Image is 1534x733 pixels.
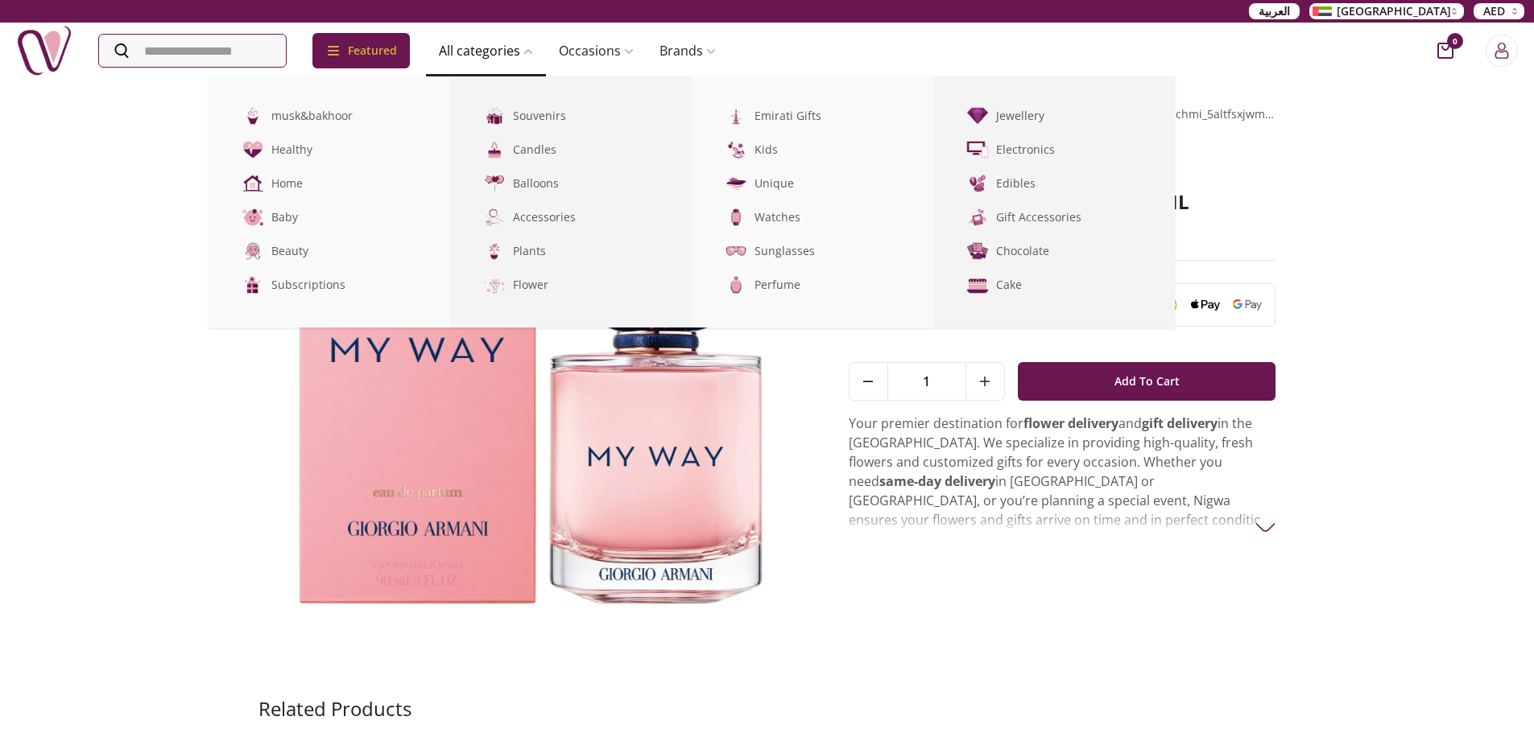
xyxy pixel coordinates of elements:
a: SubscriptionsSubscriptions [209,268,450,302]
button: [GEOGRAPHIC_DATA] [1309,3,1464,19]
div: Featured [312,33,410,68]
button: Add To Cart [1018,362,1276,401]
a: Brands [647,35,729,67]
img: Subscriptions [241,273,265,297]
img: Jewellery [965,104,990,128]
a: EdiblesEdibles [933,167,1175,200]
button: AED [1474,3,1524,19]
img: Accessories [482,205,507,229]
a: KidsKids [692,133,933,167]
a: HealthyHealthy [209,133,450,167]
img: Apple Pay [1191,299,1220,311]
img: Flower [482,273,507,297]
img: Arabic_dztd3n.png [1313,6,1332,16]
a: All categories [426,35,546,67]
span: Add To Cart [1114,367,1180,396]
span: [GEOGRAPHIC_DATA] [1337,3,1451,19]
a: HomeHome [209,167,450,200]
img: Electronics [965,138,990,162]
img: Healthy [241,138,265,162]
a: Occasions [546,35,647,67]
img: Cake [965,273,990,297]
img: Gift Accessories [965,205,990,229]
img: Plants [482,239,507,263]
img: Unique [724,171,748,196]
span: AED [1483,3,1505,19]
span: 0 [1447,33,1463,49]
a: BabyBaby [209,200,450,234]
a: PlantsPlants [450,234,692,268]
a: Gift AccessoriesGift Accessories [933,200,1175,234]
a: AccessoriesAccessories [450,200,692,234]
img: Nigwa-uae-gifts [16,23,72,79]
span: 1 [888,363,965,400]
span: العربية [1259,3,1290,19]
a: BeautyBeauty [209,234,450,268]
a: musk&bakhoormusk&bakhoor [209,99,450,133]
a: ChocolateChocolate [933,234,1175,268]
img: Google Pay [1233,299,1262,311]
img: Emirati Gifts [724,104,748,128]
img: Perfume [724,273,748,297]
img: GIORGIO ARMANI MY WAY EDP 90ML [258,147,804,659]
input: Search [99,35,286,67]
button: cart-button [1437,43,1453,59]
img: Watches [724,205,748,229]
img: Candles [482,138,507,162]
img: Sunglasses [724,239,748,263]
a: SouvenirsSouvenirs [450,99,692,133]
a: FlowerFlower [450,268,692,302]
img: Home [241,171,265,196]
a: CakeCake [933,268,1175,302]
p: Your premier destination for and in the [GEOGRAPHIC_DATA]. We specialize in providing high-qualit... [849,414,1276,626]
a: CandlesCandles [450,133,692,167]
img: musk&bakhoor [241,104,265,128]
img: Kids [724,138,748,162]
a: ElectronicsElectronics [933,133,1175,167]
img: arrow [1255,517,1276,537]
a: PerfumePerfume [692,268,933,302]
img: Baby [241,205,265,229]
a: WatchesWatches [692,200,933,234]
a: JewelleryJewellery [933,99,1175,133]
a: BalloonsBalloons [450,167,692,200]
a: SunglassesSunglasses [692,234,933,268]
img: Beauty [241,239,265,263]
strong: same-day delivery [879,472,995,490]
h2: Related Products [258,696,411,722]
img: Edibles [965,171,990,196]
strong: flower delivery [1023,414,1118,432]
img: Souvenirs [482,104,507,128]
img: Chocolate [965,239,990,263]
a: Emirati GiftsEmirati Gifts [692,99,933,133]
a: UniqueUnique [692,167,933,200]
img: Balloons [482,171,507,196]
strong: gift delivery [1142,414,1218,432]
button: Login [1486,35,1518,67]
